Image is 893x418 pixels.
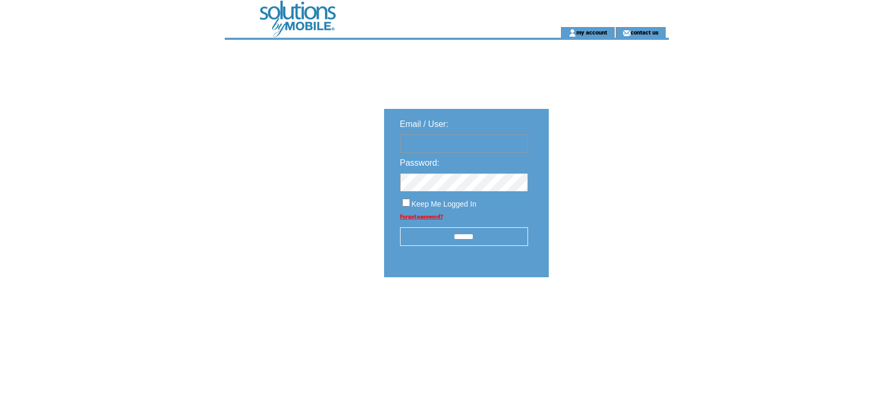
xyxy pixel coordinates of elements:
[400,214,443,219] a: Forgot password?
[631,29,659,36] a: contact us
[580,304,633,317] img: transparent.png;jsessionid=C8F19D2189F7ACC8849D7AC63908D6ED
[412,200,477,208] span: Keep Me Logged In
[568,29,576,37] img: account_icon.gif;jsessionid=C8F19D2189F7ACC8849D7AC63908D6ED
[400,158,440,167] span: Password:
[400,120,449,129] span: Email / User:
[623,29,631,37] img: contact_us_icon.gif;jsessionid=C8F19D2189F7ACC8849D7AC63908D6ED
[576,29,607,36] a: my account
